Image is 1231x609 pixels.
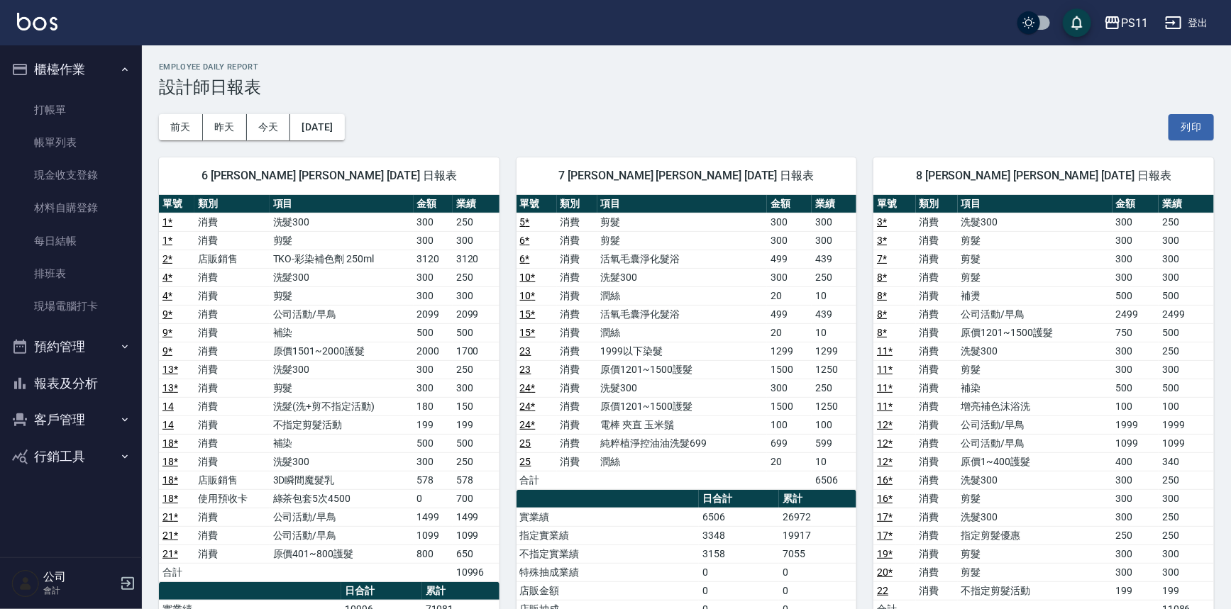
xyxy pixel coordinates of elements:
[453,563,499,581] td: 10996
[414,379,453,397] td: 300
[194,526,269,544] td: 消費
[290,114,344,140] button: [DATE]
[194,379,269,397] td: 消費
[557,286,597,305] td: 消費
[916,305,958,323] td: 消費
[916,415,958,434] td: 消費
[1113,452,1159,471] td: 400
[194,434,269,452] td: 消費
[414,195,453,213] th: 金額
[1159,268,1214,286] td: 300
[194,471,269,489] td: 店販銷售
[453,452,499,471] td: 250
[958,508,1113,526] td: 洗髮300
[1113,397,1159,415] td: 100
[270,397,414,415] td: 洗髮(洗+剪不指定活動)
[779,490,856,508] th: 累計
[1113,342,1159,360] td: 300
[414,213,453,231] td: 300
[159,195,499,582] table: a dense table
[958,397,1113,415] td: 增亮補色沫浴洗
[270,379,414,397] td: 剪髮
[6,365,136,402] button: 報表及分析
[812,323,856,342] td: 10
[812,397,856,415] td: 1250
[767,397,812,415] td: 1500
[812,342,856,360] td: 1299
[877,585,888,596] a: 22
[1113,489,1159,508] td: 300
[1113,360,1159,379] td: 300
[270,489,414,508] td: 綠茶包套5次4500
[194,342,269,360] td: 消費
[534,169,840,183] span: 7 [PERSON_NAME] [PERSON_NAME] [DATE] 日報表
[779,581,856,600] td: 0
[779,508,856,526] td: 26972
[1159,415,1214,434] td: 1999
[767,268,812,286] td: 300
[1113,250,1159,268] td: 300
[597,231,768,250] td: 剪髮
[270,360,414,379] td: 洗髮300
[812,360,856,379] td: 1250
[422,582,499,600] th: 累計
[557,323,597,342] td: 消費
[162,419,174,430] a: 14
[453,286,499,305] td: 300
[194,508,269,526] td: 消費
[557,379,597,397] td: 消費
[270,434,414,452] td: 補染
[414,360,453,379] td: 300
[1159,508,1214,526] td: 250
[958,379,1113,397] td: 補染
[6,401,136,438] button: 客戶管理
[557,268,597,286] td: 消費
[916,526,958,544] td: 消費
[779,526,856,544] td: 19917
[270,305,414,323] td: 公司活動/早鳥
[958,434,1113,452] td: 公司活動/早鳥
[916,581,958,600] td: 消費
[159,62,1214,72] h2: Employee Daily Report
[767,231,812,250] td: 300
[767,434,812,452] td: 699
[517,581,699,600] td: 店販金額
[767,213,812,231] td: 300
[812,471,856,489] td: 6506
[517,195,857,490] table: a dense table
[597,415,768,434] td: 電棒 夾直 玉米鬚
[270,195,414,213] th: 項目
[414,268,453,286] td: 300
[270,471,414,489] td: 3D瞬間魔髮乳
[194,250,269,268] td: 店販銷售
[958,544,1113,563] td: 剪髮
[194,489,269,508] td: 使用預收卡
[1113,471,1159,489] td: 300
[270,231,414,250] td: 剪髮
[159,195,194,213] th: 單號
[453,342,499,360] td: 1700
[958,471,1113,489] td: 洗髮300
[699,581,779,600] td: 0
[767,342,812,360] td: 1299
[597,305,768,323] td: 活氧毛囊淨化髮浴
[270,508,414,526] td: 公司活動/早鳥
[1113,563,1159,581] td: 300
[557,397,597,415] td: 消費
[916,379,958,397] td: 消費
[699,563,779,581] td: 0
[1121,14,1148,32] div: PS11
[517,563,699,581] td: 特殊抽成業績
[194,213,269,231] td: 消費
[194,397,269,415] td: 消費
[43,570,116,584] h5: 公司
[1159,526,1214,544] td: 250
[916,360,958,379] td: 消費
[43,584,116,597] p: 會計
[453,379,499,397] td: 300
[414,323,453,342] td: 500
[916,397,958,415] td: 消費
[517,471,557,489] td: 合計
[958,286,1113,305] td: 補燙
[916,489,958,508] td: 消費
